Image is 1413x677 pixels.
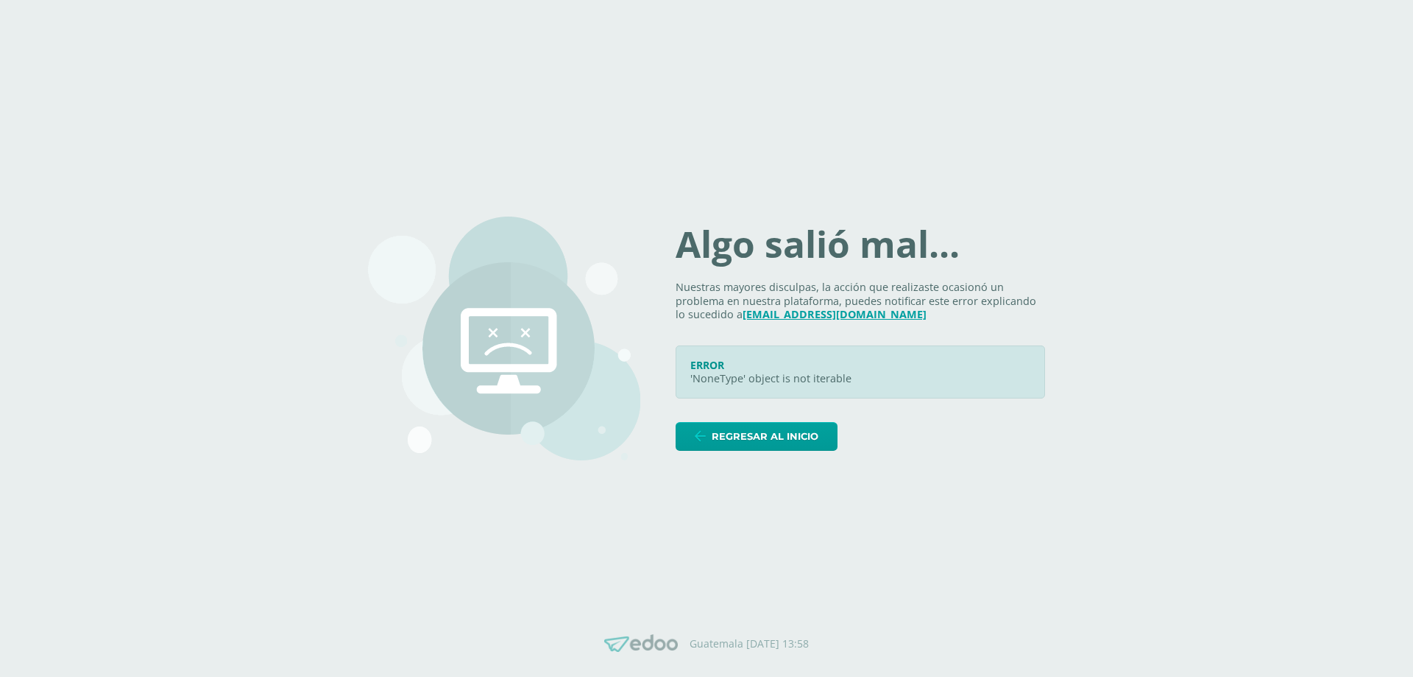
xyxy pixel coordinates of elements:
img: Edoo [604,634,678,653]
a: Regresar al inicio [676,422,837,451]
img: 500.png [368,217,640,460]
span: Regresar al inicio [712,423,818,450]
a: [EMAIL_ADDRESS][DOMAIN_NAME] [743,307,927,321]
p: 'NoneType' object is not iterable [690,372,1030,386]
p: Nuestras mayores disculpas, la acción que realizaste ocasionó un problema en nuestra plataforma, ... [676,281,1045,322]
span: ERROR [690,358,724,372]
p: Guatemala [DATE] 13:58 [690,637,809,650]
h1: Algo salió mal... [676,226,1045,263]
